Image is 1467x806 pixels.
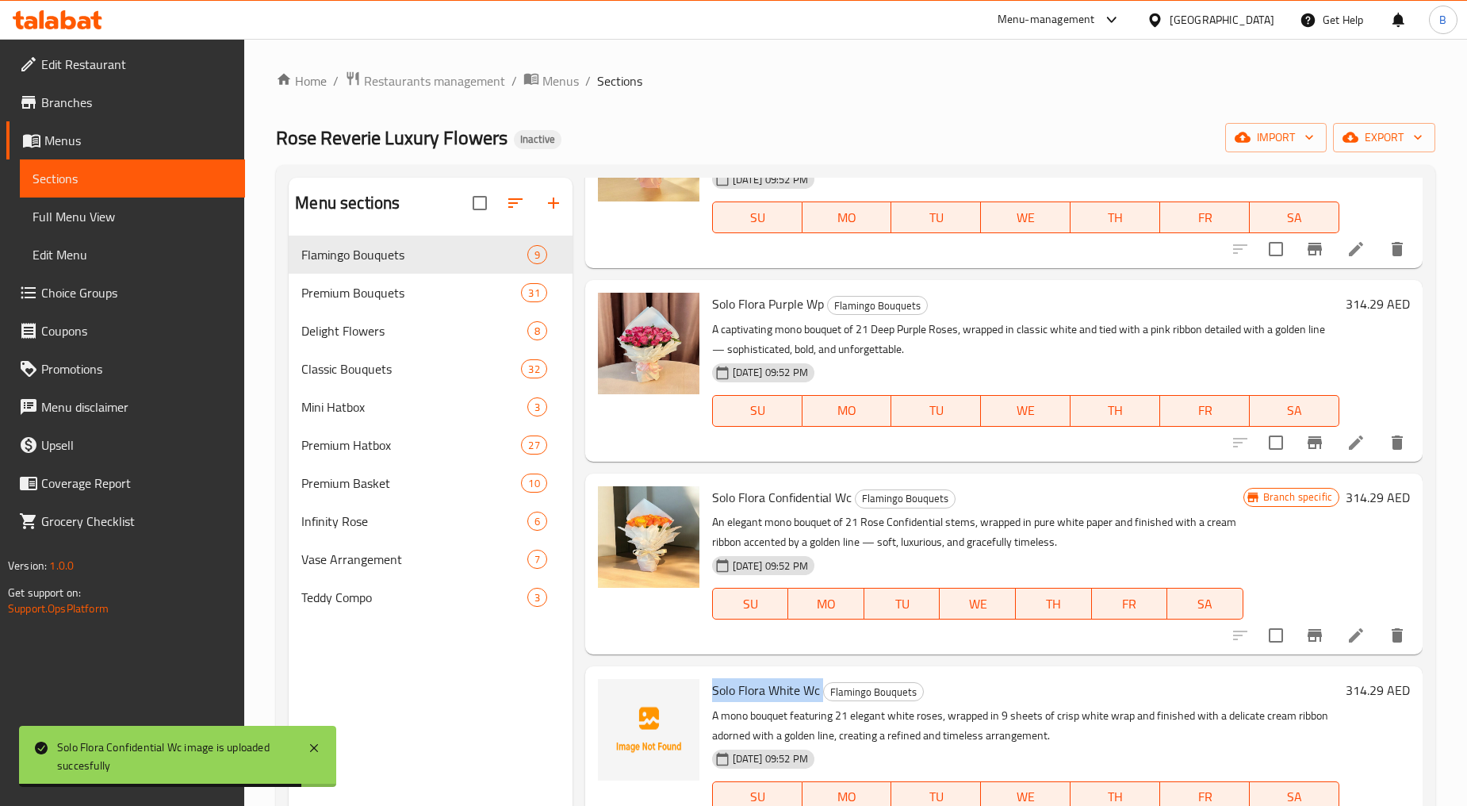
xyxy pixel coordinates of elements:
button: Add section [534,184,573,222]
span: SA [1174,593,1237,616]
span: 10 [522,476,546,491]
li: / [585,71,591,90]
button: TU [891,201,981,233]
div: Solo Flora Confidential Wc image is uploaded succesfully [57,739,292,774]
span: Sections [33,169,232,188]
span: export [1346,128,1423,148]
button: MO [802,395,892,427]
span: [DATE] 09:52 PM [726,558,814,574]
span: Promotions [41,359,232,378]
span: 32 [522,362,546,377]
span: 8 [528,324,546,339]
span: 9 [528,248,546,263]
span: 6 [528,514,546,529]
a: Home [276,71,327,90]
button: delete [1378,230,1416,268]
a: Edit Menu [20,236,245,274]
span: 1.0.0 [49,555,74,576]
span: B [1439,11,1446,29]
a: Menus [6,121,245,159]
button: export [1333,123,1435,152]
a: Full Menu View [20,198,245,236]
span: SU [719,206,796,229]
button: SA [1250,395,1339,427]
p: A captivating mono bouquet of 21 Deep Purple Roses, wrapped in classic white and tied with a pink... [712,320,1339,359]
span: FR [1098,593,1162,616]
a: Upsell [6,426,245,464]
span: 3 [528,400,546,415]
span: Coverage Report [41,474,232,493]
span: Edit Restaurant [41,55,232,74]
span: Branch specific [1257,489,1339,505]
span: Teddy Compo [301,588,527,607]
div: Delight Flowers [301,321,527,340]
img: Solo Flora Purple Wp [598,293,699,394]
span: SU [719,593,782,616]
button: WE [981,201,1071,233]
button: Branch-specific-item [1296,230,1334,268]
span: WE [946,593,1009,616]
span: Edit Menu [33,245,232,264]
button: import [1225,123,1327,152]
div: items [521,359,546,378]
li: / [333,71,339,90]
span: FR [1166,399,1243,422]
div: Infinity Rose [301,512,527,531]
a: Grocery Checklist [6,502,245,540]
span: Flamingo Bouquets [301,245,527,264]
a: Support.OpsPlatform [8,598,109,619]
span: TH [1077,399,1154,422]
button: Branch-specific-item [1296,616,1334,654]
div: Infinity Rose6 [289,502,572,540]
a: Choice Groups [6,274,245,312]
span: Choice Groups [41,283,232,302]
button: SA [1167,588,1243,620]
a: Promotions [6,350,245,388]
div: Classic Bouquets [301,359,521,378]
button: SU [712,201,802,233]
span: Full Menu View [33,207,232,226]
span: Upsell [41,436,232,455]
span: Get support on: [8,582,81,603]
div: Flamingo Bouquets [827,296,928,315]
div: items [527,550,547,569]
li: / [511,71,517,90]
span: Premium Hatbox [301,436,521,455]
div: Premium Basket [301,474,521,493]
button: SA [1250,201,1339,233]
h6: 314.29 AED [1346,679,1410,701]
span: TU [898,399,975,422]
div: Premium Bouquets31 [289,274,572,312]
span: Flamingo Bouquets [828,297,927,315]
span: Sort sections [496,184,534,222]
div: Flamingo Bouquets9 [289,236,572,274]
span: Grocery Checklist [41,512,232,531]
a: Sections [20,159,245,198]
span: TU [898,206,975,229]
span: Premium Bouquets [301,283,521,302]
button: TH [1071,201,1160,233]
span: 27 [522,438,546,453]
span: Vase Arrangement [301,550,527,569]
div: Vase Arrangement7 [289,540,572,578]
button: FR [1160,201,1250,233]
p: An elegant mono bouquet of 21 Rose Confidential stems, wrapped in pure white paper and finished w... [712,512,1243,552]
div: Classic Bouquets32 [289,350,572,388]
a: Edit Restaurant [6,45,245,83]
span: Select to update [1259,619,1293,652]
span: import [1238,128,1314,148]
button: WE [940,588,1016,620]
div: Premium Basket10 [289,464,572,502]
span: 3 [528,590,546,605]
span: Sections [597,71,642,90]
button: FR [1092,588,1168,620]
span: Solo Flora White Wc [712,678,820,702]
a: Menu disclaimer [6,388,245,426]
a: Restaurants management [345,71,505,91]
h6: 314.29 AED [1346,486,1410,509]
span: WE [987,206,1064,229]
div: items [527,245,547,264]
